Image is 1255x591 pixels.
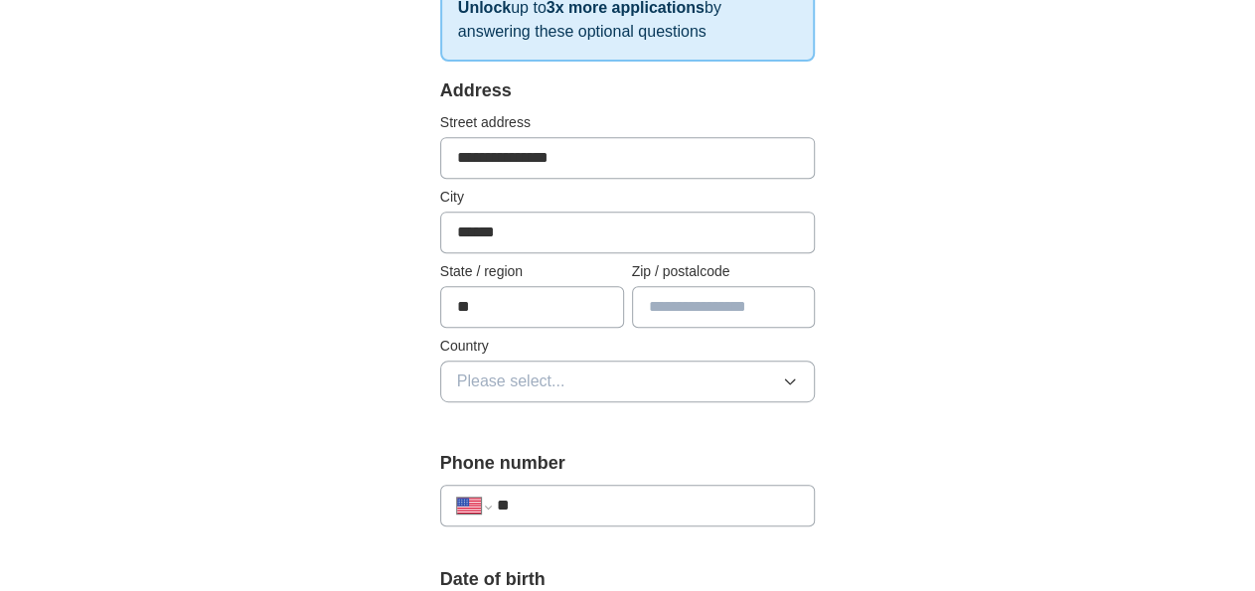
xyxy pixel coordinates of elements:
label: Street address [440,112,816,133]
label: Country [440,336,816,357]
span: Please select... [457,369,565,393]
button: Please select... [440,361,816,402]
label: City [440,187,816,208]
div: Address [440,77,816,104]
label: State / region [440,261,624,282]
label: Phone number [440,450,816,477]
label: Zip / postalcode [632,261,816,282]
